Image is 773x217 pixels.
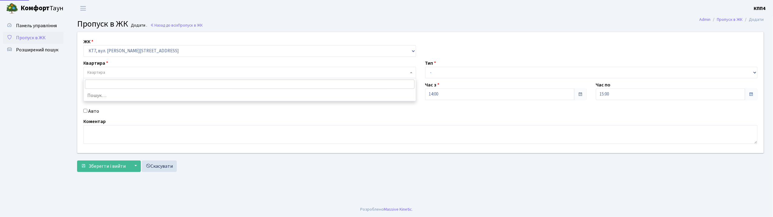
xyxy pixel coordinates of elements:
a: Назад до всіхПропуск в ЖК [150,22,203,28]
button: Зберегти і вийти [77,160,130,172]
span: Зберегти і вийти [89,163,126,170]
label: Тип [425,60,436,67]
a: Massive Kinetic [384,206,412,212]
label: Авто [88,108,99,115]
span: Пропуск в ЖК [178,22,203,28]
button: Переключити навігацію [76,3,91,13]
small: Додати . [130,23,147,28]
a: Скасувати [142,160,177,172]
span: Розширений пошук [16,47,58,53]
b: Комфорт [21,3,50,13]
span: Панель управління [16,22,57,29]
span: Квартира [87,70,105,76]
li: Додати [743,16,764,23]
a: КПП4 [754,5,766,12]
a: Пропуск в ЖК [717,16,743,23]
a: Admin [700,16,711,23]
label: Час з [425,81,440,89]
label: Коментар [83,118,106,125]
span: Таун [21,3,63,14]
label: ЖК [83,38,93,45]
a: Панель управління [3,20,63,32]
label: Час по [596,81,611,89]
a: Пропуск в ЖК [3,32,63,44]
li: Пошук… [84,90,416,101]
label: Квартира [83,60,108,67]
a: Розширений пошук [3,44,63,56]
nav: breadcrumb [691,13,773,26]
span: Пропуск в ЖК [16,34,46,41]
span: Пропуск в ЖК [77,18,128,30]
div: Розроблено . [360,206,413,213]
img: logo.png [6,2,18,15]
